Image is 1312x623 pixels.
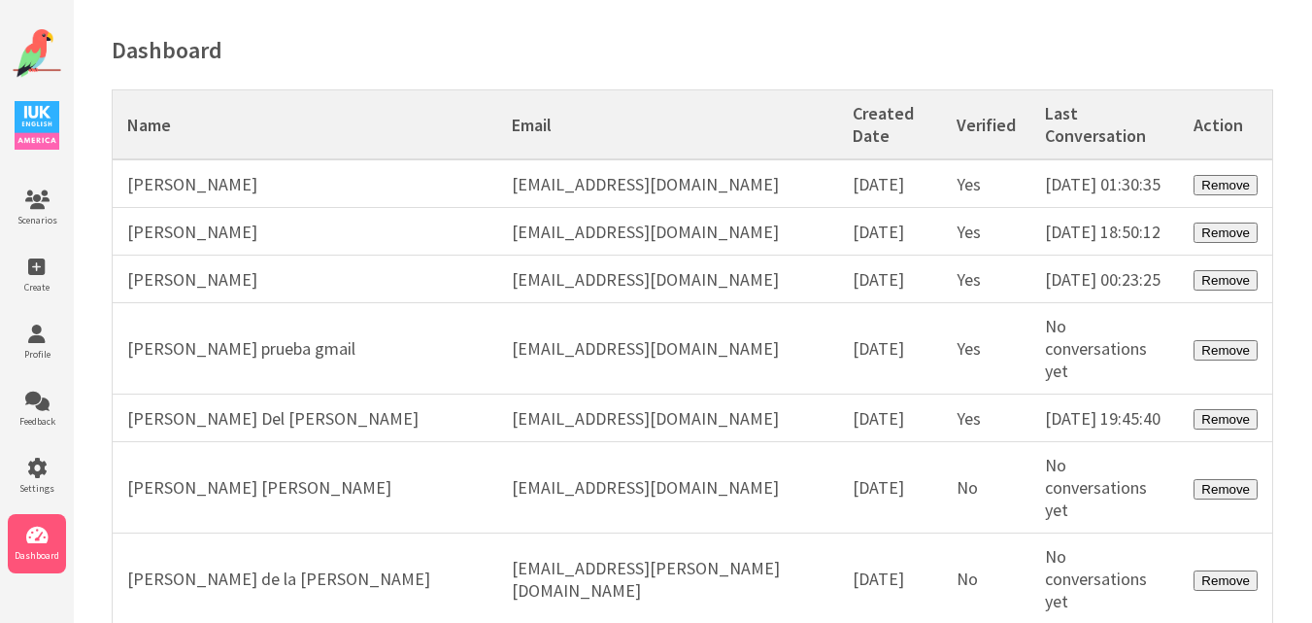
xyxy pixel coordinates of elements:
[497,395,838,442] td: [EMAIL_ADDRESS][DOMAIN_NAME]
[112,35,1273,65] h1: Dashboard
[1030,256,1179,303] td: [DATE] 00:23:25
[1179,90,1272,160] th: Action
[1030,395,1179,442] td: [DATE] 19:45:40
[838,395,942,442] td: [DATE]
[838,303,942,395] td: [DATE]
[838,159,942,208] td: [DATE]
[1194,223,1258,243] button: Remove
[838,256,942,303] td: [DATE]
[497,256,838,303] td: [EMAIL_ADDRESS][DOMAIN_NAME]
[942,208,1030,256] td: Yes
[8,549,66,562] span: Dashboard
[113,90,498,160] th: Name
[8,482,66,495] span: Settings
[838,208,942,256] td: [DATE]
[1030,442,1179,534] td: No conversations yet
[838,442,942,534] td: [DATE]
[942,90,1030,160] th: Verified
[1030,303,1179,395] td: No conversations yet
[942,159,1030,208] td: Yes
[13,29,61,78] img: Website Logo
[1194,479,1258,500] button: Remove
[113,256,498,303] td: [PERSON_NAME]
[8,415,66,428] span: Feedback
[1030,159,1179,208] td: [DATE] 01:30:35
[8,214,66,226] span: Scenarios
[1194,340,1258,361] button: Remove
[497,208,838,256] td: [EMAIL_ADDRESS][DOMAIN_NAME]
[8,281,66,294] span: Create
[113,208,498,256] td: [PERSON_NAME]
[838,90,942,160] th: Created Date
[497,90,838,160] th: Email
[113,442,498,534] td: [PERSON_NAME] [PERSON_NAME]
[1194,175,1258,195] button: Remove
[1030,90,1179,160] th: Last Conversation
[113,303,498,395] td: [PERSON_NAME] prueba gmail
[15,101,59,150] img: IUK Logo
[497,159,838,208] td: [EMAIL_ADDRESS][DOMAIN_NAME]
[1194,270,1258,291] button: Remove
[113,159,498,208] td: [PERSON_NAME]
[942,303,1030,395] td: Yes
[1194,571,1258,591] button: Remove
[8,348,66,361] span: Profile
[1194,409,1258,430] button: Remove
[497,303,838,395] td: [EMAIL_ADDRESS][DOMAIN_NAME]
[942,256,1030,303] td: Yes
[497,442,838,534] td: [EMAIL_ADDRESS][DOMAIN_NAME]
[113,395,498,442] td: [PERSON_NAME] Del [PERSON_NAME]
[1030,208,1179,256] td: [DATE] 18:50:12
[942,442,1030,534] td: No
[942,395,1030,442] td: Yes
